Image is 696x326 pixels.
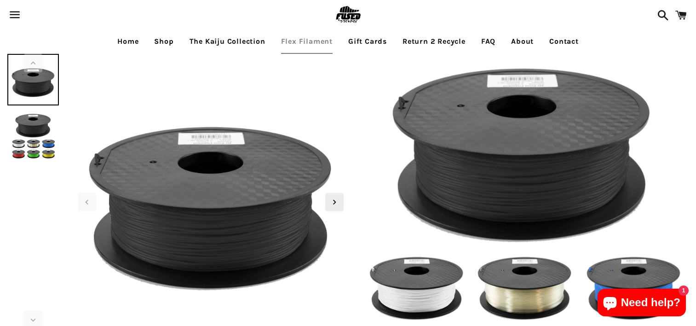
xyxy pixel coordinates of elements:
[474,30,502,53] a: FAQ
[504,30,541,53] a: About
[274,30,339,53] a: Flex Filament
[542,30,586,53] a: Contact
[110,30,145,53] a: Home
[595,289,689,319] inbox-online-store-chat: Shopify online store chat
[341,30,394,53] a: Gift Cards
[147,30,180,53] a: Shop
[325,193,344,211] div: Next slide
[78,193,96,211] div: Previous slide
[7,54,59,105] img: [3D printed Shoes] - lightweight custom 3dprinted shoes sneakers sandals fused footwear
[183,30,272,53] a: The Kaiju Collection
[7,110,59,162] img: [3D printed Shoes] - lightweight custom 3dprinted shoes sneakers sandals fused footwear
[396,30,472,53] a: Return 2 Recycle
